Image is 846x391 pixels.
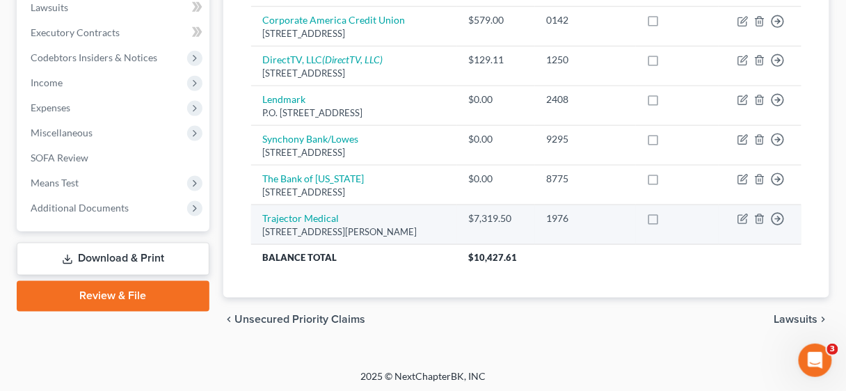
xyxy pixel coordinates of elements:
[546,13,625,27] div: 0142
[31,152,88,163] span: SOFA Review
[827,344,838,355] span: 3
[468,132,524,146] div: $0.00
[17,281,209,312] a: Review & File
[468,252,517,263] span: $10,427.61
[19,20,209,45] a: Executory Contracts
[262,133,358,145] a: Synchony Bank/Lowes
[31,26,120,38] span: Executory Contracts
[799,344,832,377] iframe: Intercom live chat
[223,314,234,326] i: chevron_left
[322,54,383,65] i: (DirectTV, LLC)
[468,172,524,186] div: $0.00
[546,132,625,146] div: 9295
[262,14,405,26] a: Corporate America Credit Union
[17,243,209,276] a: Download & Print
[262,67,446,80] div: [STREET_ADDRESS]
[546,172,625,186] div: 8775
[31,51,157,63] span: Codebtors Insiders & Notices
[251,245,457,270] th: Balance Total
[31,102,70,113] span: Expenses
[774,314,829,326] button: Lawsuits chevron_right
[223,314,365,326] button: chevron_left Unsecured Priority Claims
[31,77,63,88] span: Income
[468,53,524,67] div: $129.11
[262,146,446,159] div: [STREET_ADDRESS]
[262,173,364,184] a: The Bank of [US_STATE]
[774,314,818,326] span: Lawsuits
[818,314,829,326] i: chevron_right
[262,93,305,105] a: Lendmark
[546,93,625,106] div: 2408
[262,54,383,65] a: DirectTV, LLC(DirectTV, LLC)
[31,1,68,13] span: Lawsuits
[262,27,446,40] div: [STREET_ADDRESS]
[546,53,625,67] div: 1250
[468,13,524,27] div: $579.00
[31,202,129,214] span: Additional Documents
[262,225,446,239] div: [STREET_ADDRESS][PERSON_NAME]
[468,93,524,106] div: $0.00
[468,212,524,225] div: $7,319.50
[31,177,79,189] span: Means Test
[262,212,339,224] a: Trajector Medical
[262,186,446,199] div: [STREET_ADDRESS]
[19,145,209,170] a: SOFA Review
[262,106,446,120] div: P.O. [STREET_ADDRESS]
[31,127,93,138] span: Miscellaneous
[234,314,365,326] span: Unsecured Priority Claims
[546,212,625,225] div: 1976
